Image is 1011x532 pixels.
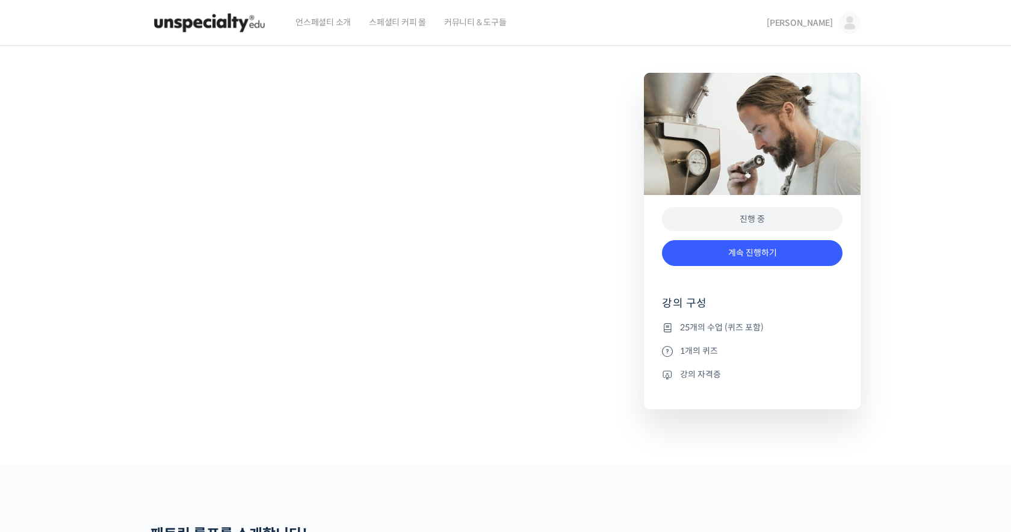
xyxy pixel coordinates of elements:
h4: 강의 구성 [662,296,842,320]
li: 강의 자격증 [662,367,842,382]
div: 진행 중 [662,207,842,232]
a: 계속 진행하기 [662,240,842,266]
li: 25개의 수업 (퀴즈 포함) [662,320,842,335]
span: [PERSON_NAME] [767,17,833,28]
li: 1개의 퀴즈 [662,344,842,358]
